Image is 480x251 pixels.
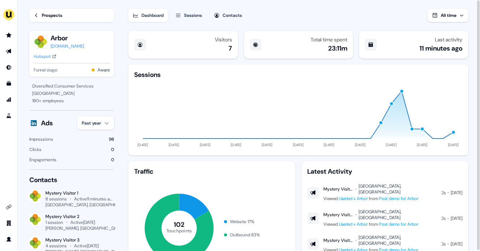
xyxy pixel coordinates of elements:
div: [GEOGRAPHIC_DATA], [GEOGRAPHIC_DATA] [45,202,132,208]
tspan: [DATE] [324,143,335,147]
div: Viewed from [323,195,437,202]
div: Sessions [184,12,202,19]
div: 98 [109,136,114,143]
a: Go to templates [3,78,15,89]
div: 0 [111,156,114,163]
div: Engagements [29,156,56,163]
div: Mystery Visitor 1 [323,237,353,243]
div: Mystery Visitor 3 [45,237,114,243]
div: [GEOGRAPHIC_DATA], [GEOGRAPHIC_DATA] [359,209,437,221]
button: Aware [98,66,110,74]
tspan: [DATE] [262,143,273,147]
a: Go to outbound experience [3,45,15,57]
div: 7 [228,44,232,53]
a: Go to experiments [3,110,15,122]
div: [DATE] [451,189,462,196]
div: [GEOGRAPHIC_DATA], [GEOGRAPHIC_DATA] [359,235,437,246]
a: Go to attribution [3,94,15,106]
tspan: [DATE] [448,143,459,147]
a: Userled x Arbor [339,221,368,227]
a: [DOMAIN_NAME] [51,43,84,50]
tspan: 102 [174,220,185,229]
a: Go to team [3,217,15,229]
div: Sessions [134,70,161,79]
div: [DATE] [451,240,462,248]
a: Userled x Arbor [339,196,368,202]
button: Arbor [51,34,84,43]
a: Post demo for Arbor [379,221,418,227]
div: Website 17 % [230,218,254,225]
div: [GEOGRAPHIC_DATA], [GEOGRAPHIC_DATA] [359,183,437,195]
div: Mystery Visitor 2 [45,214,114,219]
div: 2s [441,189,446,196]
button: Sessions [171,9,206,22]
tspan: [DATE] [169,143,180,147]
a: Post demo for Arbor [379,196,418,202]
div: Contacts [223,12,242,19]
tspan: Touchpoints [166,228,192,233]
button: Contacts [209,9,246,22]
div: 2s [441,215,446,222]
div: Latest Activity [307,167,462,176]
div: Traffic [134,167,289,176]
div: Diversified Consumer Services [32,82,111,90]
div: Last activity [435,37,462,43]
tspan: [DATE] [293,143,304,147]
div: Mystery Visitor 1 [323,186,353,192]
div: Viewed from [323,221,437,228]
div: Visitors [215,37,232,43]
div: Mystery Visitor 1 [45,190,114,196]
div: [GEOGRAPHIC_DATA] [32,90,111,97]
tspan: [DATE] [355,143,366,147]
a: Go to prospects [3,29,15,41]
tspan: [DATE] [138,143,149,147]
div: 4 sessions [45,243,67,249]
span: Funnel stage: [34,66,58,74]
div: Active 11 minutes ago [74,196,114,202]
div: 8 sessions [45,196,67,202]
div: [PERSON_NAME], [GEOGRAPHIC_DATA] [45,225,122,231]
button: Dashboard [128,9,168,22]
div: Prospects [42,12,62,19]
div: Contacts [29,176,114,184]
div: 23:11m [328,44,347,53]
div: Clicks [29,146,41,153]
a: Hubspot [34,53,56,60]
tspan: [DATE] [200,143,211,147]
a: Go to Inbound [3,62,15,73]
div: 0 [111,146,114,153]
tspan: [DATE] [231,143,242,147]
div: Active [DATE] [74,243,99,249]
div: [DATE] [451,215,462,222]
span: All time [441,12,457,18]
div: Hubspot [34,53,51,60]
tspan: [DATE] [417,143,428,147]
div: Outbound 83 % [230,231,260,239]
div: Dashboard [142,12,164,19]
div: Ads [41,119,53,128]
button: Past year [77,117,114,130]
div: Impressions [29,136,53,143]
div: Total time spent [311,37,347,43]
tspan: [DATE] [386,143,397,147]
a: Go to integrations [3,201,15,213]
a: Go to profile [3,233,15,245]
div: Mystery Visitor 1 [323,212,353,218]
a: Prospects [29,9,114,22]
div: 180 + employees [32,97,111,104]
div: 2s [441,240,446,248]
div: Active [DATE] [70,219,95,225]
div: 11 minutes ago [419,44,462,53]
div: 1 session [45,219,63,225]
button: All time [428,9,468,22]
